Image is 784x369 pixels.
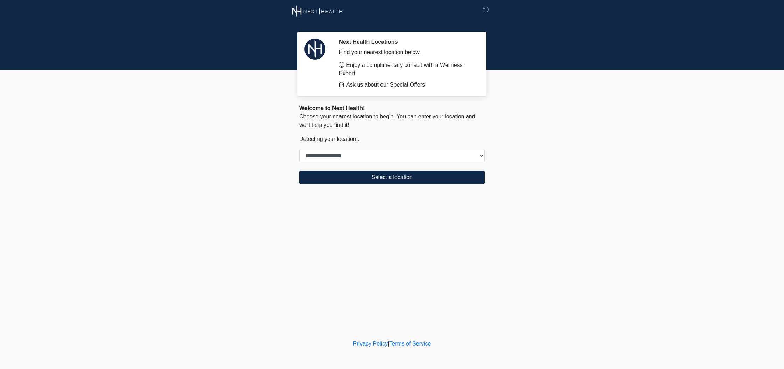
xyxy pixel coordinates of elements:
h2: Next Health Locations [339,39,474,45]
div: Find your nearest location below. [339,48,474,56]
img: Agent Avatar [304,39,325,60]
span: Choose your nearest location to begin. You can enter your location and we'll help you find it! [299,114,475,128]
button: Select a location [299,171,485,184]
img: Next Health Wellness Logo [292,5,344,18]
span: Detecting your location... [299,136,361,142]
a: | [388,341,389,347]
div: Welcome to Next Health! [299,104,485,112]
li: Enjoy a complimentary consult with a Wellness Expert [339,61,474,78]
li: Ask us about our Special Offers [339,81,474,89]
a: Privacy Policy [353,341,388,347]
a: Terms of Service [389,341,431,347]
